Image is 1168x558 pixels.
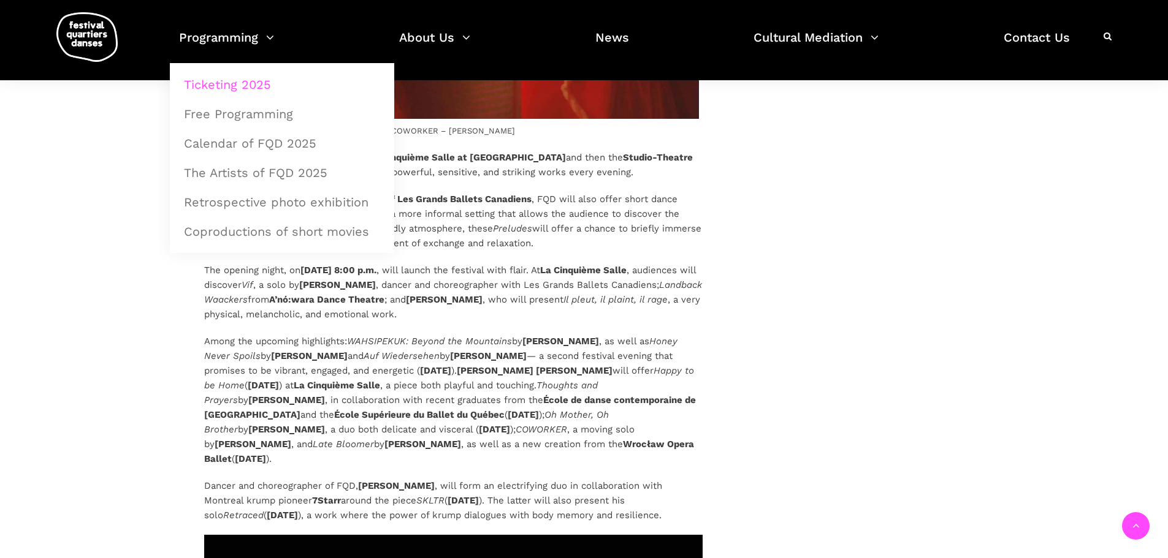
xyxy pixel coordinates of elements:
span: Il pleut, il plaint, il rage [563,294,668,305]
b: École Supérieure du Ballet du Québec [334,409,505,420]
b: [PERSON_NAME] [406,294,483,305]
span: ( [232,453,235,464]
span: by [238,394,248,405]
b: La Cinquième Salle [294,380,380,391]
span: , a duo both delicate and visceral ( [325,424,479,435]
span: and then the [566,152,623,163]
b: A’nó:wara Dance Theatre [269,294,384,305]
span: SKLTR [416,495,445,506]
span: ( [445,495,448,506]
span: ). [451,365,457,376]
a: Calendar of FQD 2025 [177,129,387,157]
span: Preludes [493,223,532,234]
img: logo-fqd-med [56,12,118,62]
span: , in collaboration with recent graduates from the [325,394,543,405]
span: , audiences will discover [204,265,696,290]
span: and the [300,409,334,420]
b: [PERSON_NAME] [215,439,291,450]
span: by [261,350,271,361]
span: , and [291,439,313,450]
span: ), a work where the power of krump dialogues with body memory and resilience. [298,510,662,521]
span: will host powerful, sensitive, and striking works every evening. [350,167,633,178]
span: , dancer and choreographer with Les Grands Ballets Canadiens; [376,279,659,290]
b: [PERSON_NAME] [522,336,599,347]
b: Studio-Theatre of Les Grands Ballets Canadiens [313,194,532,205]
span: Honey Never Spoils [204,336,678,361]
span: , will launch the festival with flair. At [376,265,540,276]
span: ; and [384,294,406,305]
b: La Cinquième Salle [540,265,627,276]
a: Free Programming [177,100,387,128]
span: Dancer and choreographer of FQD, [204,480,358,491]
span: will offer [613,365,654,376]
a: News [595,27,629,63]
b: [PERSON_NAME] [384,439,461,450]
span: ( [505,409,508,420]
b: [DATE] 8:00 p.m. [300,265,376,276]
span: ); [539,409,544,420]
span: Retraced [223,510,264,521]
span: by [440,350,450,361]
a: Cultural Mediation [754,27,879,63]
b: [DATE] [267,510,298,521]
span: and [348,350,364,361]
a: Programming [179,27,274,63]
span: COWORKER [516,424,567,435]
span: , a piece both playful and touching. [380,380,536,391]
b: [DATE] [448,495,479,506]
span: The opening night, on [204,265,300,276]
figcaption: COWORKER – [PERSON_NAME] [204,124,703,138]
a: Ticketing 2025 [177,70,387,99]
span: , as well as [599,336,649,347]
b: [PERSON_NAME] [248,424,325,435]
span: , who will present [483,294,563,305]
b: [PERSON_NAME] [299,279,376,290]
a: Retrospective photo exhibition [177,188,387,216]
span: , as well as a new creation from the [461,439,623,450]
span: , a solo by [253,279,299,290]
b: [PERSON_NAME] [248,394,325,405]
b: [PERSON_NAME] [271,350,348,361]
b: [DATE] [508,409,539,420]
b: [DATE] [479,424,510,435]
a: About Us [399,27,470,63]
span: ); [510,424,516,435]
span: Auf Wiedersehen [364,350,440,361]
span: Vif [242,279,253,290]
b: [PERSON_NAME] [450,350,527,361]
b: La Cinquième Salle at [GEOGRAPHIC_DATA] [368,152,566,163]
span: around the piece [341,495,416,506]
b: [DATE] [420,365,451,376]
a: The Artists of FQD 2025 [177,159,387,187]
span: ). [266,453,272,464]
span: , presented in a more informal setting that allows the audience to discover the artists different... [204,208,679,234]
b: [PERSON_NAME] [PERSON_NAME] [457,365,613,376]
b: 7Starr [312,495,341,506]
span: by [374,439,384,450]
b: [DATE] [235,453,266,464]
span: by [238,424,248,435]
a: Coproductions of short movies [177,217,387,246]
span: Landback Waackers [204,279,702,305]
span: Among the upcoming highlights: [204,336,347,347]
b: [PERSON_NAME] [358,480,435,491]
span: ) at [279,380,294,391]
span: ( [264,510,267,521]
span: — a second festival evening that promises to be vibrant, engaged, and energetic ( [204,350,673,376]
a: Contact Us [1004,27,1070,63]
span: WAHSIPEKUK: Beyond the Mountains [347,336,512,347]
span: from [248,294,269,305]
b: [DATE] [248,380,279,391]
span: Late Bloomer [313,439,374,450]
span: by [512,336,522,347]
span: ( [245,380,248,391]
span: Thoughts and Prayers [204,380,598,405]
